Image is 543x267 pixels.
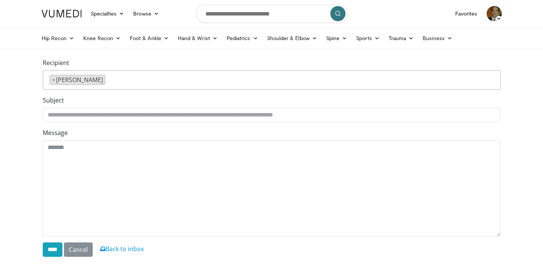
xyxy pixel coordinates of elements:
[43,128,68,137] label: Message
[384,31,419,46] a: Trauma
[352,31,384,46] a: Sports
[129,6,163,21] a: Browse
[52,75,55,84] span: ×
[79,31,125,46] a: Knee Recon
[222,31,263,46] a: Pediatrics
[37,31,79,46] a: Hip Recon
[263,31,322,46] a: Shoulder & Elbow
[43,96,64,105] label: Subject
[64,242,93,257] a: Cancel
[125,31,173,46] a: Foot & Ankle
[50,75,105,85] li: gaurav kapadnis
[173,31,222,46] a: Hand & Wrist
[196,5,347,23] input: Search topics, interventions
[43,58,69,67] label: Recipient
[322,31,352,46] a: Spine
[451,6,482,21] a: Favorites
[86,6,129,21] a: Specialties
[42,10,82,17] img: VuMedi Logo
[487,6,502,21] img: Avatar
[418,31,457,46] a: Business
[100,245,144,253] a: Back to inbox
